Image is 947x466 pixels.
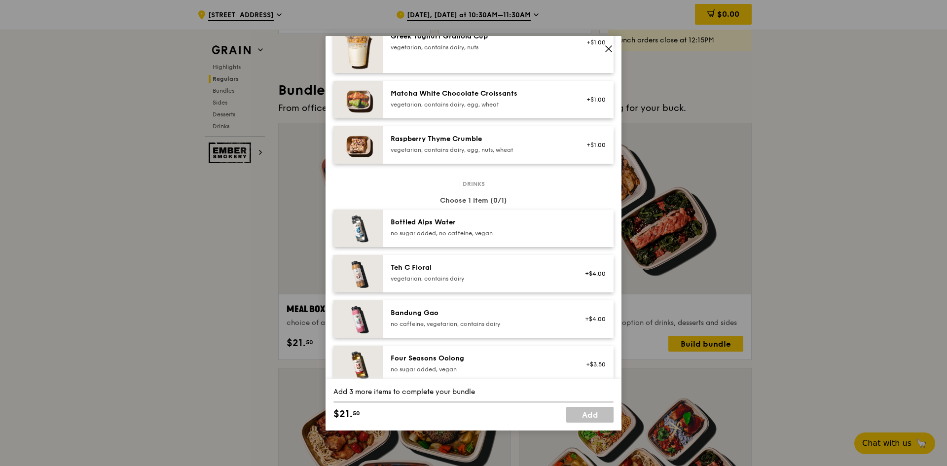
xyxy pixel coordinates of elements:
span: 50 [353,409,360,417]
div: vegetarian, contains dairy [391,275,568,283]
div: Matcha White Chocolate Croissants [391,89,568,99]
div: Teh C Floral [391,263,568,273]
div: +$4.00 [580,315,606,323]
img: daily_normal_HORZ-bottled-alps-water.jpg [333,210,383,247]
img: daily_normal_Matcha_White_Chocolate_Croissants-HORZ.jpg [333,81,383,118]
div: vegetarian, contains dairy, nuts [391,43,568,51]
img: daily_normal_Greek_Yoghurt_Granola_Cup.jpeg [333,24,383,73]
span: $21. [333,407,353,422]
div: Bottled Alps Water [391,217,568,227]
div: +$4.00 [580,270,606,278]
div: Add 3 more items to complete your bundle [333,387,614,397]
div: no sugar added, vegan [391,365,568,373]
img: daily_normal_HORZ-four-seasons-oolong.jpg [333,346,383,383]
div: Bandung Gao [391,308,568,318]
img: daily_normal_Raspberry_Thyme_Crumble__Horizontal_.jpg [333,126,383,164]
div: Choose 1 item (0/1) [333,196,614,206]
div: Four Seasons Oolong [391,354,568,363]
img: daily_normal_HORZ-teh-c-floral.jpg [333,255,383,292]
div: vegetarian, contains dairy, egg, wheat [391,101,568,108]
div: +$1.00 [580,96,606,104]
div: +$3.50 [580,360,606,368]
div: +$1.00 [580,38,606,46]
span: Drinks [459,180,489,188]
div: Greek Yoghurt Granola Cup [391,32,568,41]
a: Add [566,407,614,423]
div: no caffeine, vegetarian, contains dairy [391,320,568,328]
div: +$1.00 [580,141,606,149]
div: Raspberry Thyme Crumble [391,134,568,144]
div: no sugar added, no caffeine, vegan [391,229,568,237]
img: daily_normal_HORZ-bandung-gao.jpg [333,300,383,338]
div: vegetarian, contains dairy, egg, nuts, wheat [391,146,568,154]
